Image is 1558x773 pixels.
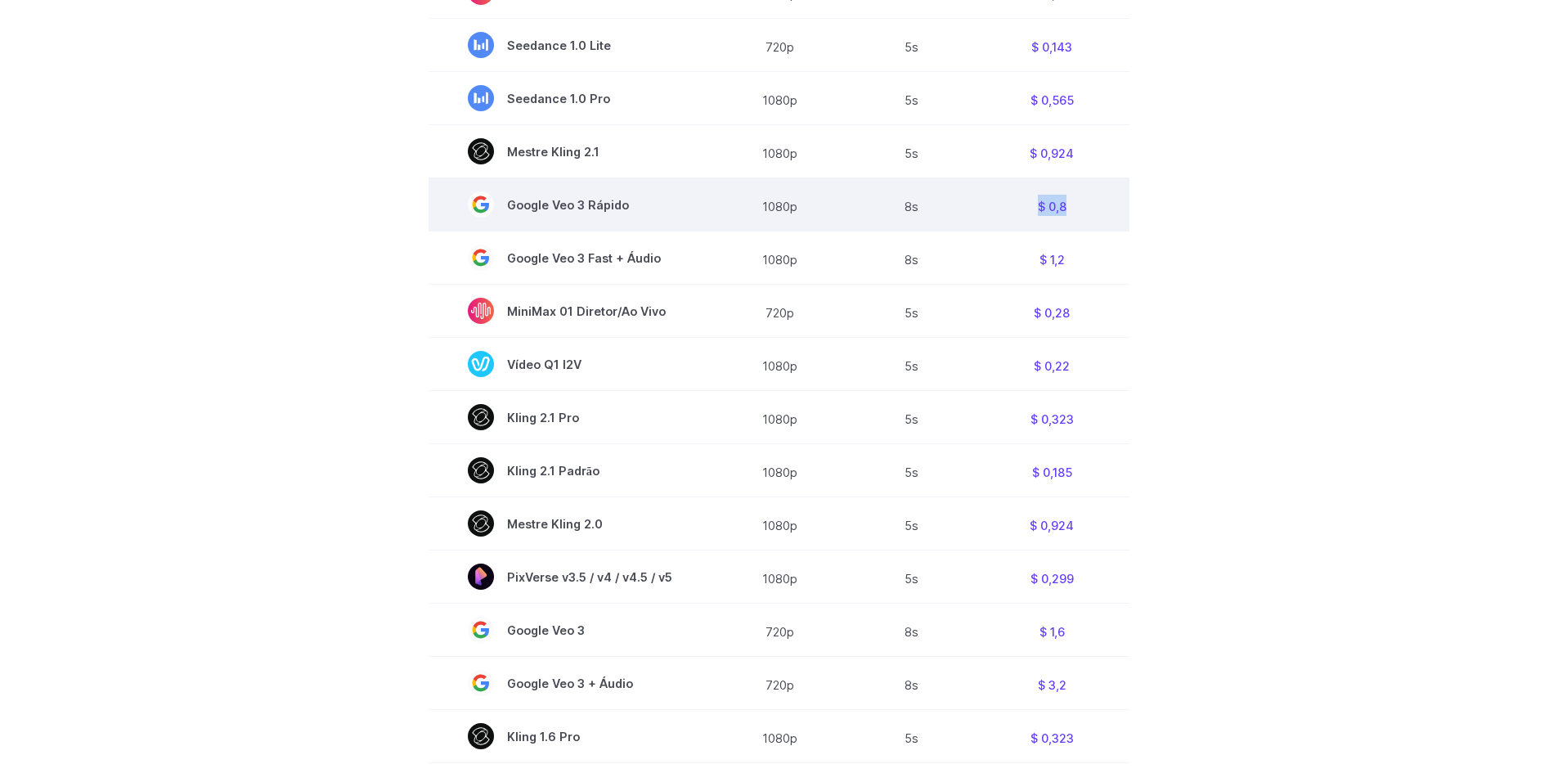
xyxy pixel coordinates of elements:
[762,465,797,479] font: 1080p
[507,570,672,584] font: PixVerse v3.5 / v4 / v4.5 / v5
[507,251,661,265] font: Google Veo 3 Fast + Áudio
[905,39,918,53] font: 5s
[905,571,918,585] font: 5s
[905,730,918,744] font: 5s
[507,92,610,106] font: Seedance 1.0 Pro
[762,92,797,106] font: 1080p
[766,39,794,53] font: 720p
[1031,39,1072,53] font: $ 0,143
[762,518,797,532] font: 1080p
[762,411,797,425] font: 1080p
[905,305,918,319] font: 5s
[905,677,918,691] font: 8s
[1030,571,1074,585] font: $ 0,299
[507,676,633,690] font: Google Veo 3 + Áudio
[762,358,797,372] font: 1080p
[507,357,581,371] font: Vídeo Q1 I2V
[1030,92,1074,106] font: $ 0,565
[507,517,603,531] font: Mestre Kling 2.0
[507,623,585,637] font: Google Veo 3
[762,571,797,585] font: 1080p
[1038,677,1066,691] font: $ 3,2
[1034,358,1070,372] font: $ 0,22
[905,199,918,213] font: 8s
[766,305,794,319] font: 720p
[905,411,918,425] font: 5s
[507,145,599,159] font: Mestre Kling 2.1
[762,199,797,213] font: 1080p
[1030,411,1074,425] font: $ 0,323
[766,624,794,638] font: 720p
[1039,624,1065,638] font: $ 1,6
[762,252,797,266] font: 1080p
[507,464,599,478] font: Kling 2.1 Padrão
[905,92,918,106] font: 5s
[1039,252,1065,266] font: $ 1,2
[1030,518,1074,532] font: $ 0,924
[507,304,666,318] font: MiniMax 01 Diretor/Ao Vivo
[905,146,918,160] font: 5s
[905,465,918,479] font: 5s
[762,146,797,160] font: 1080p
[766,677,794,691] font: 720p
[1030,730,1074,744] font: $ 0,323
[507,198,629,212] font: Google Veo 3 Rápido
[1034,305,1070,319] font: $ 0,28
[1038,199,1066,213] font: $ 0,8
[762,730,797,744] font: 1080p
[507,730,580,744] font: Kling 1.6 Pro
[1032,465,1072,479] font: $ 0,185
[507,38,611,52] font: Seedance 1.0 Lite
[905,358,918,372] font: 5s
[1030,146,1074,160] font: $ 0,924
[905,518,918,532] font: 5s
[905,624,918,638] font: 8s
[507,411,579,425] font: Kling 2.1 Pro
[905,252,918,266] font: 8s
